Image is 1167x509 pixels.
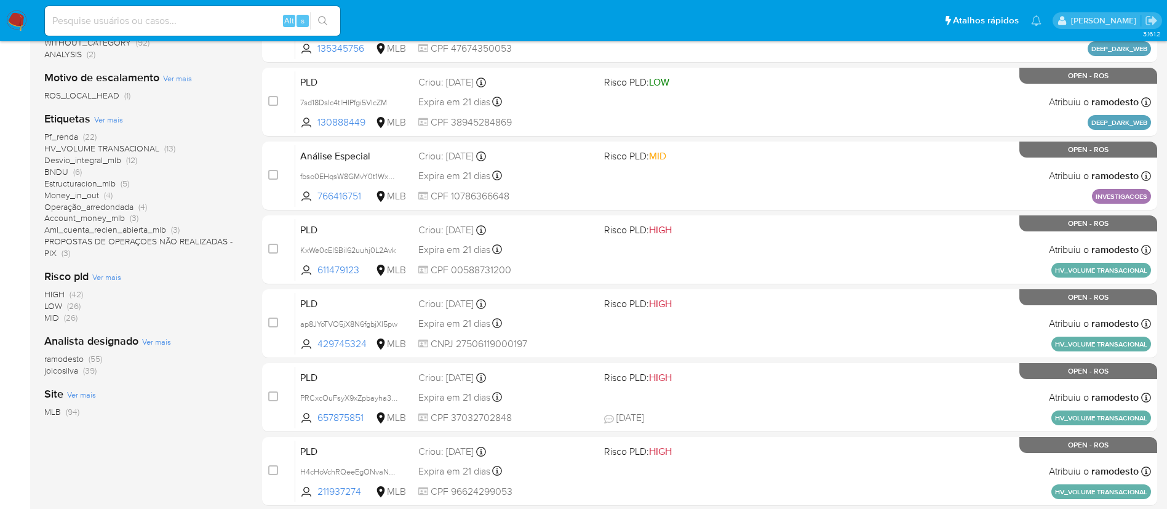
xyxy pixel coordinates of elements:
[310,12,335,30] button: search-icon
[1143,29,1161,39] span: 3.161.2
[1031,15,1042,26] a: Notificações
[953,14,1019,27] span: Atalhos rápidos
[301,15,305,26] span: s
[1071,15,1141,26] p: adriano.brito@mercadolivre.com
[1145,14,1158,27] a: Sair
[284,15,294,26] span: Alt
[45,13,340,29] input: Pesquise usuários ou casos...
